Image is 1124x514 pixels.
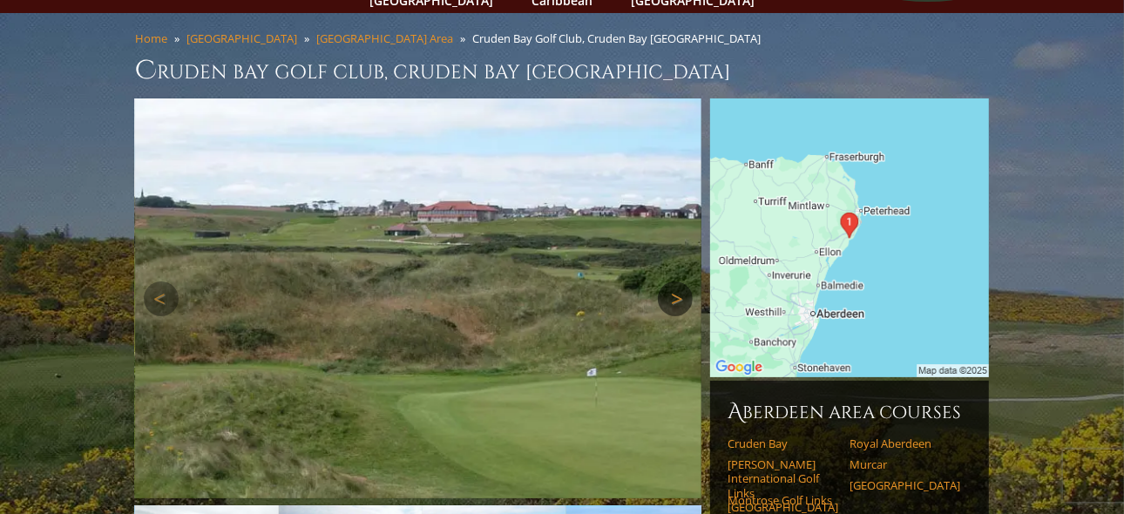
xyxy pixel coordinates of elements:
h1: Cruden Bay Golf Club, Cruden Bay [GEOGRAPHIC_DATA] [135,53,989,88]
a: Cruden Bay [728,436,838,450]
a: [PERSON_NAME] International Golf Links [GEOGRAPHIC_DATA] [728,457,838,514]
a: Next [658,281,693,316]
h6: Aberdeen Area Courses [728,398,972,426]
a: Montrose Golf Links [728,493,838,507]
a: Royal Aberdeen [850,436,960,450]
a: [GEOGRAPHIC_DATA] [850,478,960,492]
a: [GEOGRAPHIC_DATA] [186,30,297,46]
a: Previous [144,281,179,316]
li: Cruden Bay Golf Club, Cruden Bay [GEOGRAPHIC_DATA] [472,30,768,46]
a: [GEOGRAPHIC_DATA] Area [316,30,453,46]
a: Murcar [850,457,960,471]
img: Google Map of Aulton Rd, Cruden Bay, Aberdeen AB42 0NN, United Kingdom [710,98,989,377]
a: Home [135,30,167,46]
